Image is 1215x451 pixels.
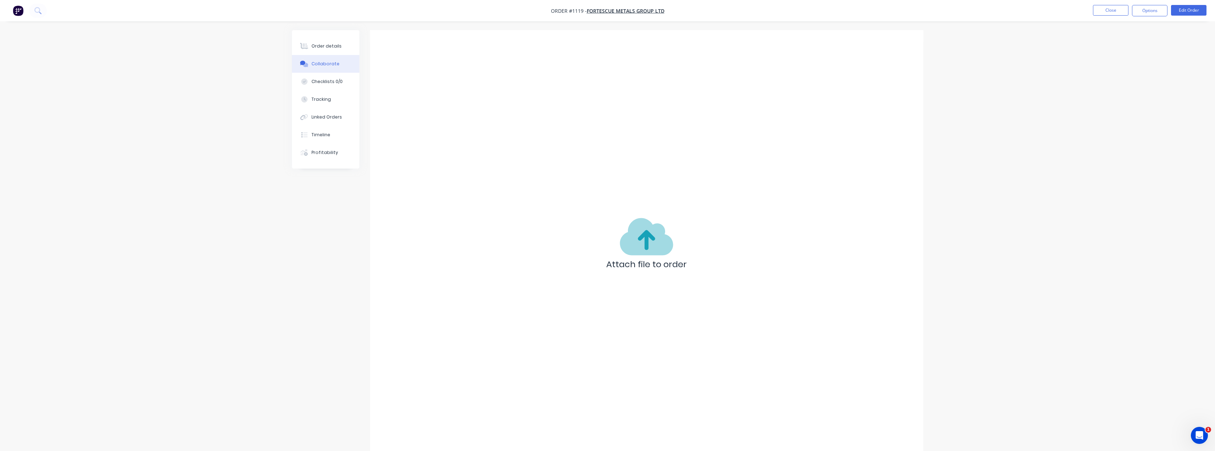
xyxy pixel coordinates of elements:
button: Options [1132,5,1167,16]
p: Attach file to order [606,258,687,271]
button: Checklists 0/0 [292,73,359,90]
div: Order details [311,43,342,49]
button: Tracking [292,90,359,108]
img: Factory [13,5,23,16]
div: Profitability [311,149,338,156]
div: Timeline [311,132,330,138]
div: Collaborate [311,61,339,67]
button: Timeline [292,126,359,144]
button: Edit Order [1171,5,1206,16]
button: Order details [292,37,359,55]
span: 1 [1205,427,1211,433]
button: Profitability [292,144,359,161]
button: Close [1093,5,1128,16]
button: Collaborate [292,55,359,73]
a: FORTESCUE METALS GROUP LTD [587,7,664,14]
div: Tracking [311,96,331,103]
button: Linked Orders [292,108,359,126]
div: Checklists 0/0 [311,78,343,85]
div: Linked Orders [311,114,342,120]
iframe: Intercom live chat [1191,427,1208,444]
span: Order #1119 - [551,7,587,14]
